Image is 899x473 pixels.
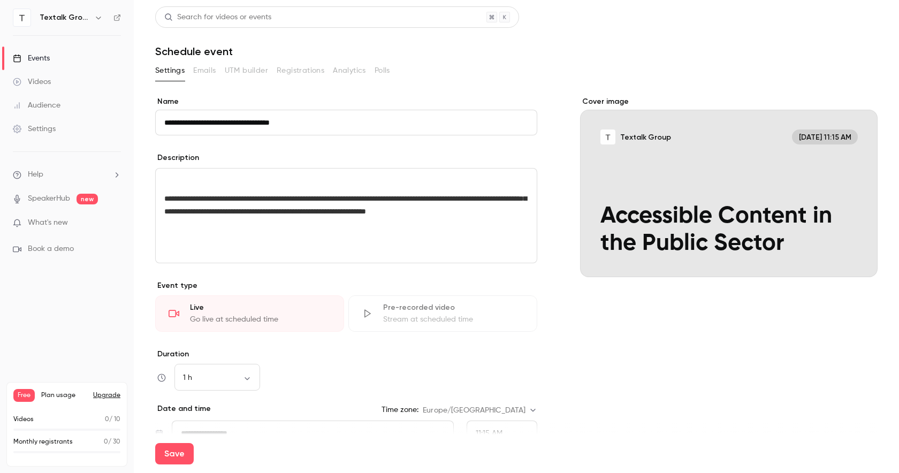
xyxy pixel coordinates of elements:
[104,437,120,447] p: / 30
[13,437,73,447] p: Monthly registrants
[13,53,50,64] div: Events
[382,405,418,415] label: Time zone:
[190,302,331,313] div: Live
[108,218,121,228] iframe: Noticeable Trigger
[28,193,70,204] a: SpeakerHub
[348,295,537,332] div: Pre-recorded videoStream at scheduled time
[13,415,34,424] p: Videos
[172,421,454,446] input: Tue, Feb 17, 2026
[155,168,537,263] section: description
[155,443,194,464] button: Save
[155,152,199,163] label: Description
[155,403,211,414] p: Date and time
[580,96,878,277] section: Cover image
[155,62,185,79] button: Settings
[155,349,537,360] label: Duration
[40,12,90,23] h6: Textalk Group
[174,372,260,383] div: 1 h
[105,415,120,424] p: / 10
[77,194,98,204] span: new
[225,65,268,77] span: UTM builder
[28,243,74,255] span: Book a demo
[105,416,109,423] span: 0
[13,124,56,134] div: Settings
[156,169,537,263] div: editor
[13,169,121,180] li: help-dropdown-opener
[423,405,537,416] div: Europe/[GEOGRAPHIC_DATA]
[155,45,878,58] h1: Schedule event
[193,65,216,77] span: Emails
[13,100,60,111] div: Audience
[580,96,878,107] label: Cover image
[13,77,51,87] div: Videos
[333,65,366,77] span: Analytics
[164,12,271,23] div: Search for videos or events
[28,217,68,228] span: What's new
[41,391,87,400] span: Plan usage
[375,65,390,77] span: Polls
[383,302,524,313] div: Pre-recorded video
[277,65,324,77] span: Registrations
[155,280,537,291] p: Event type
[93,391,120,400] button: Upgrade
[13,389,35,402] span: Free
[104,439,108,445] span: 0
[155,96,537,107] label: Name
[155,295,344,332] div: LiveGo live at scheduled time
[13,9,31,26] img: Textalk Group
[383,314,524,325] div: Stream at scheduled time
[190,314,331,325] div: Go live at scheduled time
[28,169,43,180] span: Help
[467,421,537,446] div: From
